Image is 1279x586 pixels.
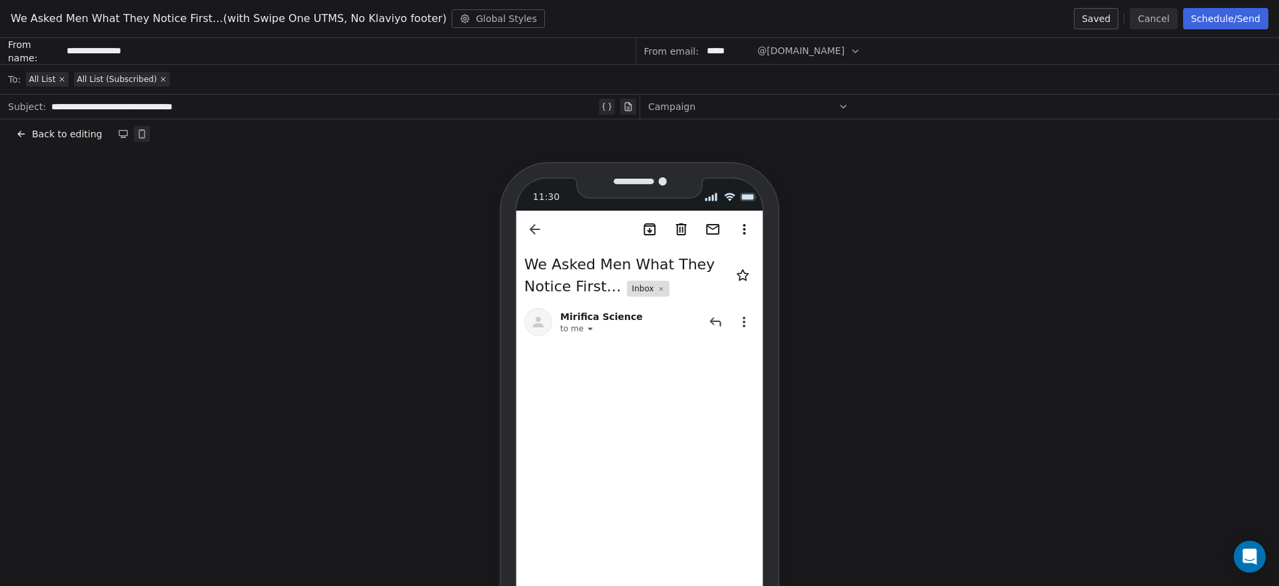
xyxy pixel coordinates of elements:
span: All List [29,74,55,85]
span: We Asked Men What They Notice First… [524,256,715,295]
span: @[DOMAIN_NAME] [757,44,845,58]
span: Campaign [648,100,695,113]
button: Global Styles [452,9,545,28]
span: Inbox [632,283,654,294]
span: To: [8,73,21,86]
button: Back to editing [13,125,105,143]
button: Saved [1074,8,1118,29]
span: All List (Subscribed) [77,74,157,85]
span: From name: [8,38,61,65]
span: 11:30 [533,190,560,204]
button: Schedule/Send [1183,8,1268,29]
span: Subject: [8,100,46,117]
span: We Asked Men What They Notice First…(with Swipe One UTMS, No Klaviyo footer) [11,11,446,27]
span: Mirifica Science [560,310,643,323]
span: to me [560,323,584,334]
div: Open Intercom Messenger [1234,541,1266,573]
button: Cancel [1130,8,1177,29]
span: From email: [644,45,699,58]
span: Back to editing [32,127,102,141]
